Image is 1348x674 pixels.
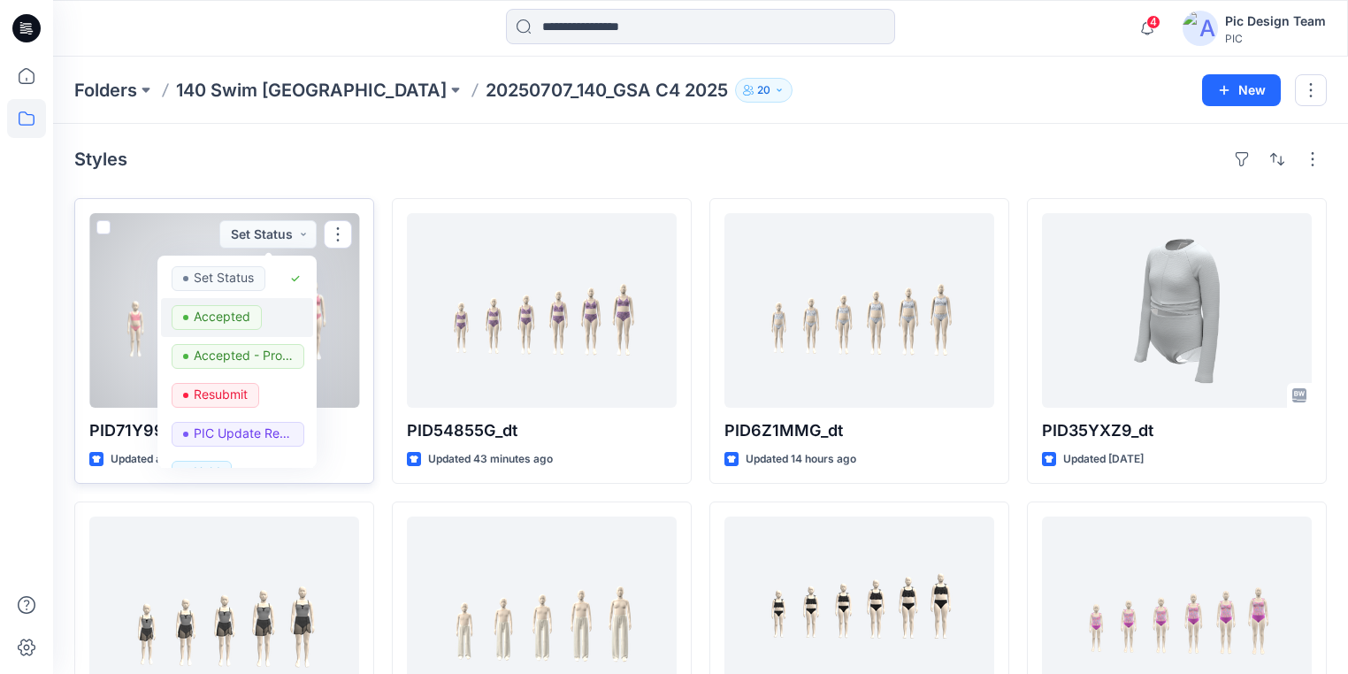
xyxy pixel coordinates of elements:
p: Accepted [194,305,250,328]
div: PIC [1225,32,1326,45]
p: PID71Y992_dt [89,418,359,443]
p: Hold [194,461,220,484]
a: Folders [74,78,137,103]
a: PID35YXZ9_dt [1042,213,1312,408]
h4: Styles [74,149,127,170]
p: Updated [DATE] [1063,450,1144,469]
span: 4 [1146,15,1160,29]
p: Set Status [194,266,254,289]
img: avatar [1183,11,1218,46]
p: 20250707_140_GSA C4 2025 [486,78,728,103]
a: PID71Y992_dt [89,213,359,408]
p: PID6Z1MMG_dt [724,418,994,443]
a: PID6Z1MMG_dt [724,213,994,408]
p: Updated a minute ago [111,450,221,469]
p: Updated 14 hours ago [746,450,856,469]
p: 20 [757,80,770,100]
p: Resubmit [194,383,248,406]
a: 140 Swim [GEOGRAPHIC_DATA] [176,78,447,103]
button: New [1202,74,1281,106]
p: Accepted - Proceed to Retailer SZ [194,344,293,367]
p: PID35YXZ9_dt [1042,418,1312,443]
p: Updated 43 minutes ago [428,450,553,469]
div: Pic Design Team [1225,11,1326,32]
p: PIC Update Ready to Review [194,422,293,445]
button: 20 [735,78,793,103]
p: PID54855G_dt [407,418,677,443]
a: PID54855G_dt [407,213,677,408]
